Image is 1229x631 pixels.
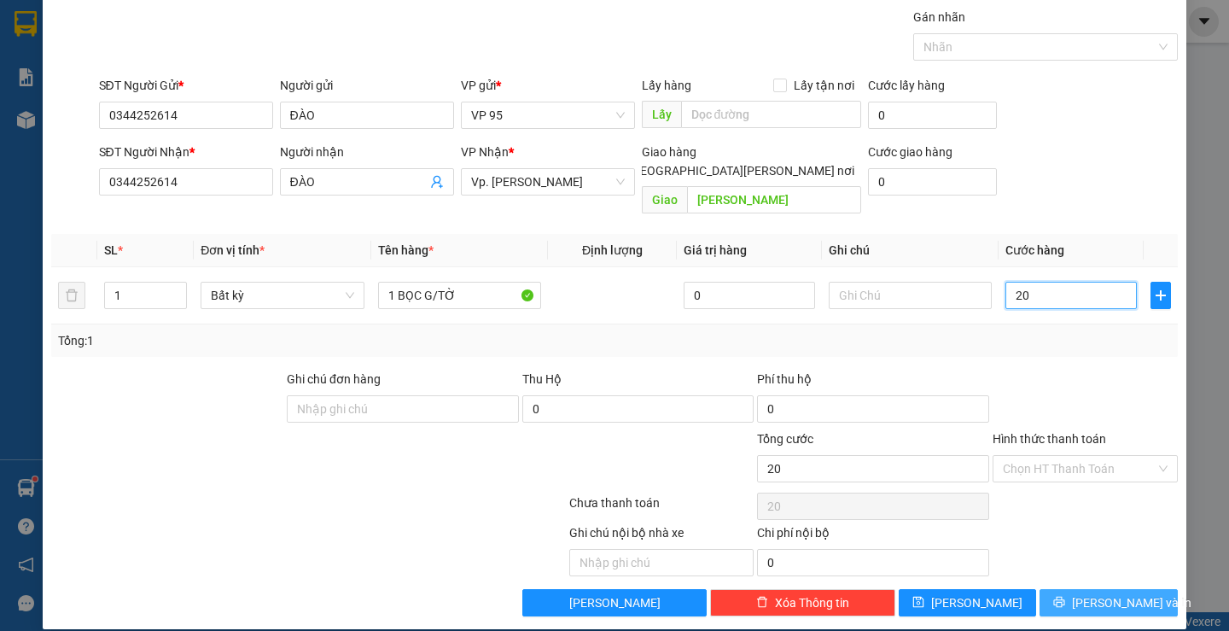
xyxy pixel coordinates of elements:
[684,243,747,257] span: Giá trị hàng
[430,175,444,189] span: user-add
[868,145,952,159] label: Cước giao hàng
[568,494,756,523] div: Chưa thanh toán
[757,523,989,549] div: Chi phí nội bộ
[681,101,861,128] input: Dọc đường
[868,79,945,92] label: Cước lấy hàng
[461,145,509,159] span: VP Nhận
[1005,243,1064,257] span: Cước hàng
[642,79,691,92] span: Lấy hàng
[99,76,273,95] div: SĐT Người Gửi
[569,593,661,612] span: [PERSON_NAME]
[1040,589,1177,616] button: printer[PERSON_NAME] và In
[582,243,643,257] span: Định lượng
[1053,596,1065,610] span: printer
[378,243,434,257] span: Tên hàng
[280,76,454,95] div: Người gửi
[201,243,265,257] span: Đơn vị tính
[1150,282,1171,309] button: plus
[757,370,989,395] div: Phí thu hộ
[710,589,895,616] button: deleteXóa Thông tin
[757,432,813,446] span: Tổng cước
[378,282,541,309] input: VD: Bàn, Ghế
[104,243,118,257] span: SL
[913,10,965,24] label: Gán nhãn
[211,283,353,308] span: Bất kỳ
[621,161,861,180] span: [GEOGRAPHIC_DATA][PERSON_NAME] nơi
[829,282,992,309] input: Ghi Chú
[993,432,1106,446] label: Hình thức thanh toán
[787,76,861,95] span: Lấy tận nơi
[287,372,381,386] label: Ghi chú đơn hàng
[642,145,696,159] span: Giao hàng
[756,596,768,610] span: delete
[110,25,164,164] b: Biên nhận gởi hàng hóa
[471,102,625,128] span: VP 95
[569,523,754,549] div: Ghi chú nội bộ nhà xe
[868,168,997,196] input: Cước giao hàng
[21,110,94,190] b: An Anh Limousine
[687,186,861,213] input: Dọc đường
[99,143,273,161] div: SĐT Người Nhận
[1072,593,1191,612] span: [PERSON_NAME] và In
[899,589,1036,616] button: save[PERSON_NAME]
[822,234,999,267] th: Ghi chú
[58,282,85,309] button: delete
[58,331,475,350] div: Tổng: 1
[461,76,635,95] div: VP gửi
[912,596,924,610] span: save
[287,395,519,423] input: Ghi chú đơn hàng
[1151,289,1170,302] span: plus
[569,549,754,576] input: Nhập ghi chú
[775,593,849,612] span: Xóa Thông tin
[642,101,681,128] span: Lấy
[522,372,562,386] span: Thu Hộ
[684,282,815,309] input: 0
[931,593,1022,612] span: [PERSON_NAME]
[642,186,687,213] span: Giao
[868,102,997,129] input: Cước lấy hàng
[280,143,454,161] div: Người nhận
[522,589,708,616] button: [PERSON_NAME]
[471,169,625,195] span: Vp. Phan Rang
